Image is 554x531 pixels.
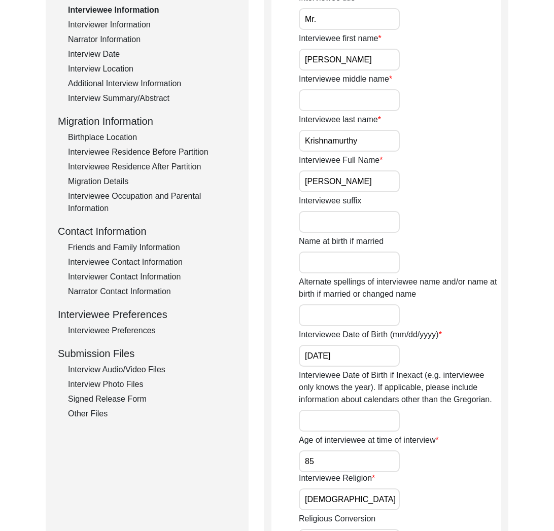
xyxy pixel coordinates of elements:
div: Additional Interview Information [68,78,236,90]
div: Migration Information [58,114,236,129]
div: Interview Date [68,48,236,60]
label: Alternate spellings of interviewee name and/or name at birth if married or changed name [299,276,501,300]
div: Interviewer Information [68,19,236,31]
div: Migration Details [68,175,236,188]
div: Narrator Contact Information [68,286,236,298]
div: Birthplace Location [68,131,236,144]
div: Interviewee Preferences [68,325,236,337]
label: Religious Conversion [299,513,375,525]
div: Other Files [68,408,236,420]
div: Interviewee Occupation and Parental Information [68,190,236,215]
div: Interviewer Contact Information [68,271,236,283]
label: Interviewee first name [299,32,382,45]
label: Interviewee last name [299,114,381,126]
label: Name at birth if married [299,235,384,247]
div: Contact Information [58,224,236,239]
div: Friends and Family Information [68,241,236,254]
div: Interview Photo Files [68,378,236,391]
div: Interview Summary/Abstract [68,92,236,104]
div: Interviewee Residence After Partition [68,161,236,173]
div: Interviewee Preferences [58,307,236,322]
div: Interview Location [68,63,236,75]
div: Submission Files [58,346,236,361]
label: Interviewee middle name [299,73,392,85]
div: Interview Audio/Video Files [68,364,236,376]
div: Signed Release Form [68,393,236,405]
div: Interviewee Residence Before Partition [68,146,236,158]
label: Interviewee Religion [299,472,375,484]
label: Interviewee Date of Birth (mm/dd/yyyy) [299,329,442,341]
label: Age of interviewee at time of interview [299,434,439,446]
div: Narrator Information [68,33,236,46]
label: Interviewee Date of Birth if Inexact (e.g. interviewee only knows the year). If applicable, pleas... [299,369,501,406]
label: Interviewee Full Name [299,154,383,166]
div: Interviewee Contact Information [68,256,236,268]
div: Interviewee Information [68,4,236,16]
label: Interviewee suffix [299,195,361,207]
